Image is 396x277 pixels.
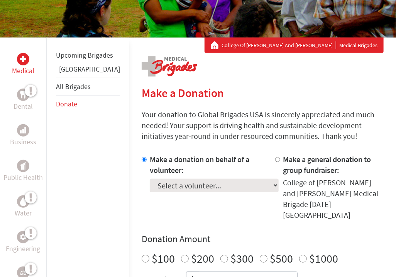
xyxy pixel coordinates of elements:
p: Water [15,208,32,219]
div: Engineering [17,231,29,243]
div: Dental [17,89,29,101]
label: Make a general donation to group fundraiser: [283,154,371,175]
a: [GEOGRAPHIC_DATA] [59,65,120,74]
p: Engineering [6,243,41,254]
label: $500 [270,251,293,266]
p: Public Health [3,172,43,183]
div: Business [17,124,29,137]
h2: Make a Donation [142,86,384,100]
li: Panama [56,64,120,78]
a: WaterWater [15,195,32,219]
label: $1000 [309,251,338,266]
a: College Of [PERSON_NAME] And [PERSON_NAME] [222,41,336,49]
a: MedicalMedical [12,53,34,76]
div: Public Health [17,160,29,172]
p: Dental [14,101,33,112]
img: Public Health [20,162,26,170]
li: Upcoming Brigades [56,47,120,64]
label: $300 [230,251,254,266]
li: All Brigades [56,78,120,96]
li: Donate [56,96,120,113]
img: Dental [20,91,26,98]
div: Water [17,195,29,208]
img: Medical [20,56,26,62]
a: BusinessBusiness [10,124,36,147]
label: Make a donation on behalf of a volunteer: [150,154,249,175]
img: Engineering [20,234,26,240]
img: Water [20,197,26,206]
img: logo-medical.png [142,56,197,77]
a: DentalDental [14,89,33,112]
label: $100 [152,251,175,266]
a: Upcoming Brigades [56,51,113,60]
a: Public HealthPublic Health [3,160,43,183]
p: Business [10,137,36,147]
a: Donate [56,99,77,108]
label: $200 [191,251,214,266]
img: Business [20,127,26,133]
a: EngineeringEngineering [6,231,41,254]
p: Medical [12,65,34,76]
img: Legal Empowerment [20,270,26,275]
div: Medical [17,53,29,65]
h4: Donation Amount [142,233,384,245]
p: Your donation to Global Brigades USA is sincerely appreciated and much needed! Your support is dr... [142,109,384,142]
div: Medical Brigades [211,41,377,49]
div: College of [PERSON_NAME] and [PERSON_NAME] Medical Brigade [DATE] [GEOGRAPHIC_DATA] [283,177,384,221]
a: All Brigades [56,82,91,91]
